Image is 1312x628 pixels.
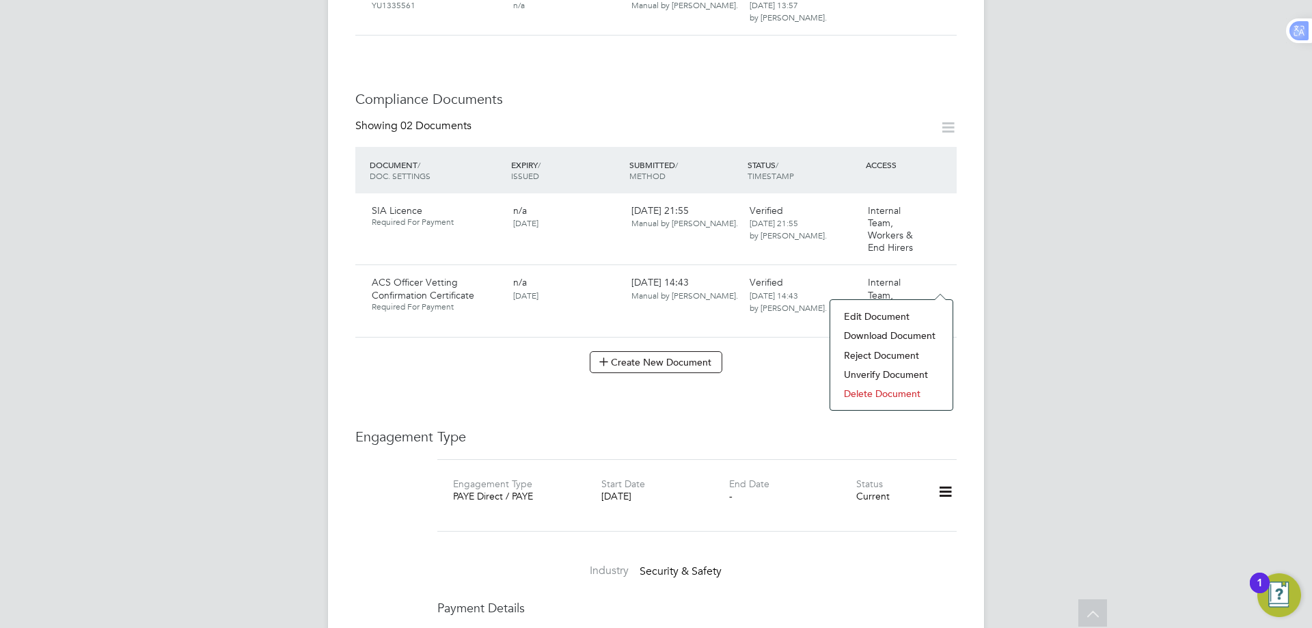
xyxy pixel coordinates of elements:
[418,159,420,170] span: /
[748,170,794,181] span: TIMESTAMP
[1257,583,1263,601] div: 1
[370,170,430,181] span: DOC. SETTINGS
[837,326,946,345] li: Download Document
[437,564,629,578] label: Industry
[513,217,538,228] span: [DATE]
[631,204,738,229] span: [DATE] 21:55
[868,204,913,254] span: Internal Team, Workers & End Hirers
[750,290,827,313] span: [DATE] 14:43 by [PERSON_NAME].
[366,152,508,188] div: DOCUMENT
[372,276,474,301] span: ACS Officer Vetting Confirmation Certificate
[631,276,738,301] span: [DATE] 14:43
[437,600,957,616] h4: Payment Details
[538,159,541,170] span: /
[631,290,738,301] span: Manual by [PERSON_NAME].
[590,351,722,373] button: Create New Document
[750,276,783,288] span: Verified
[601,478,645,490] label: Start Date
[453,478,532,490] label: Engagement Type
[513,276,527,288] span: n/a
[744,152,862,188] div: STATUS
[453,490,580,502] div: PAYE Direct / PAYE
[856,478,883,490] label: Status
[776,159,778,170] span: /
[511,170,539,181] span: ISSUED
[868,276,913,326] span: Internal Team, Workers & End Hirers
[372,217,502,228] span: Required For Payment
[513,204,527,217] span: n/a
[400,119,471,133] span: 02 Documents
[837,307,946,326] li: Edit Document
[355,428,957,446] h3: Engagement Type
[631,217,738,228] span: Manual by [PERSON_NAME].
[750,217,827,241] span: [DATE] 21:55 by [PERSON_NAME].
[729,478,769,490] label: End Date
[750,204,783,217] span: Verified
[629,170,666,181] span: METHOD
[675,159,678,170] span: /
[750,12,827,23] span: by [PERSON_NAME].
[862,152,957,177] div: ACCESS
[1257,573,1301,617] button: Open Resource Center, 1 new notification
[372,204,422,217] span: SIA Licence
[355,90,957,108] h3: Compliance Documents
[856,490,920,502] div: Current
[355,119,474,133] div: Showing
[640,564,722,578] span: Security & Safety
[729,490,856,502] div: -
[626,152,744,188] div: SUBMITTED
[837,384,946,403] li: Delete Document
[508,152,626,188] div: EXPIRY
[837,346,946,365] li: Reject Document
[601,490,728,502] div: [DATE]
[837,365,946,384] li: Unverify Document
[372,301,502,312] span: Required For Payment
[513,290,538,301] span: [DATE]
